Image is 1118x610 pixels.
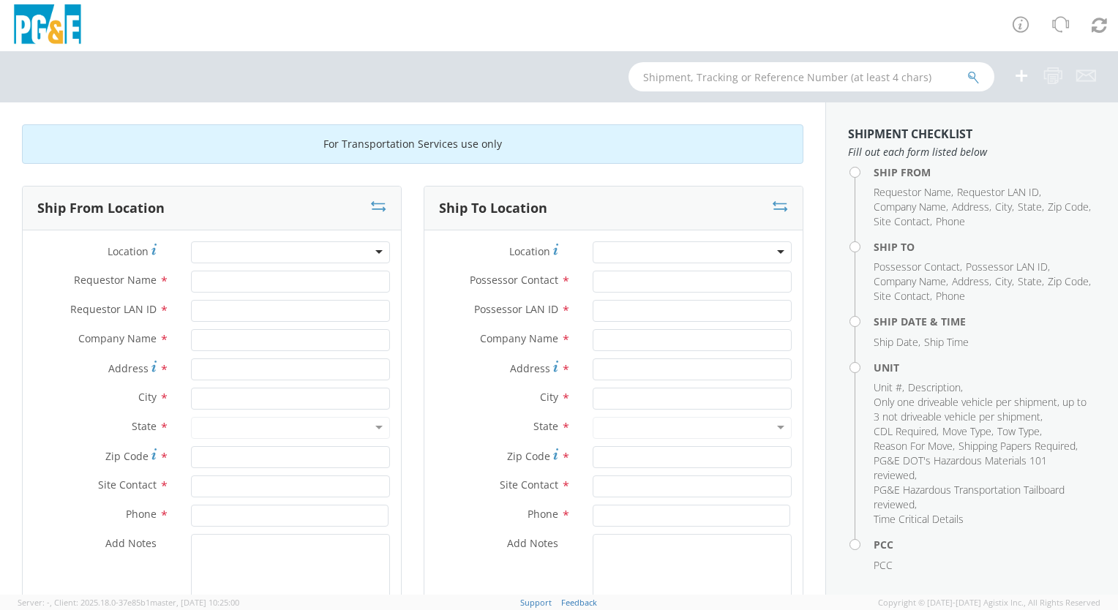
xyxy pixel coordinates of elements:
[1048,200,1091,214] li: ,
[908,380,961,394] span: Description
[874,439,953,453] span: Reason For Move
[150,597,239,608] span: master, [DATE] 10:25:00
[924,335,969,349] span: Ship Time
[848,126,972,142] strong: Shipment Checklist
[997,424,1042,439] li: ,
[108,244,149,258] span: Location
[874,362,1096,373] h4: Unit
[874,483,1092,512] li: ,
[874,380,902,394] span: Unit #
[874,274,946,288] span: Company Name
[138,390,157,404] span: City
[995,274,1014,289] li: ,
[995,274,1012,288] span: City
[50,597,52,608] span: ,
[874,395,1092,424] li: ,
[995,200,1014,214] li: ,
[874,214,932,229] li: ,
[1048,200,1089,214] span: Zip Code
[874,200,946,214] span: Company Name
[936,289,965,303] span: Phone
[509,244,550,258] span: Location
[874,167,1096,178] h4: Ship From
[520,597,552,608] a: Support
[942,424,994,439] li: ,
[132,419,157,433] span: State
[952,274,991,289] li: ,
[37,201,165,216] h3: Ship From Location
[480,331,558,345] span: Company Name
[966,260,1050,274] li: ,
[874,453,1092,483] li: ,
[507,536,558,550] span: Add Notes
[1048,274,1091,289] li: ,
[98,478,157,492] span: Site Contact
[952,200,989,214] span: Address
[848,145,1096,159] span: Fill out each form listed below
[105,536,157,550] span: Add Notes
[108,361,149,375] span: Address
[957,185,1039,199] span: Requestor LAN ID
[22,124,803,164] div: For Transportation Services use only
[533,419,558,433] span: State
[470,273,558,287] span: Possessor Contact
[54,597,239,608] span: Client: 2025.18.0-37e85b1
[874,335,920,350] li: ,
[957,185,1041,200] li: ,
[966,260,1048,274] span: Possessor LAN ID
[1018,200,1042,214] span: State
[561,597,597,608] a: Feedback
[874,512,964,526] span: Time Critical Details
[874,539,1096,550] h4: PCC
[1018,200,1044,214] li: ,
[874,335,918,349] span: Ship Date
[958,439,1078,453] li: ,
[874,185,951,199] span: Requestor Name
[958,439,1076,453] span: Shipping Papers Required
[1018,274,1042,288] span: State
[942,424,991,438] span: Move Type
[874,260,960,274] span: Possessor Contact
[874,380,904,395] li: ,
[874,558,893,572] span: PCC
[952,274,989,288] span: Address
[874,214,930,228] span: Site Contact
[629,62,994,91] input: Shipment, Tracking or Reference Number (at least 4 chars)
[995,200,1012,214] span: City
[952,200,991,214] li: ,
[510,361,550,375] span: Address
[126,507,157,521] span: Phone
[878,597,1100,609] span: Copyright © [DATE]-[DATE] Agistix Inc., All Rights Reserved
[70,302,157,316] span: Requestor LAN ID
[500,478,558,492] span: Site Contact
[18,597,52,608] span: Server: -
[1018,274,1044,289] li: ,
[874,241,1096,252] h4: Ship To
[874,200,948,214] li: ,
[908,380,963,395] li: ,
[874,260,962,274] li: ,
[528,507,558,521] span: Phone
[78,331,157,345] span: Company Name
[874,439,955,453] li: ,
[874,289,930,303] span: Site Contact
[874,316,1096,327] h4: Ship Date & Time
[874,424,939,439] li: ,
[1048,274,1089,288] span: Zip Code
[540,390,558,404] span: City
[874,289,932,304] li: ,
[439,201,547,216] h3: Ship To Location
[874,185,953,200] li: ,
[874,483,1065,511] span: PG&E Hazardous Transportation Tailboard reviewed
[874,424,937,438] span: CDL Required
[105,449,149,463] span: Zip Code
[507,449,550,463] span: Zip Code
[74,273,157,287] span: Requestor Name
[936,214,965,228] span: Phone
[997,424,1040,438] span: Tow Type
[874,274,948,289] li: ,
[11,4,84,48] img: pge-logo-06675f144f4cfa6a6814.png
[874,453,1047,482] span: PG&E DOT's Hazardous Materials 101 reviewed
[474,302,558,316] span: Possessor LAN ID
[874,395,1087,423] span: Only one driveable vehicle per shipment, up to 3 not driveable vehicle per shipment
